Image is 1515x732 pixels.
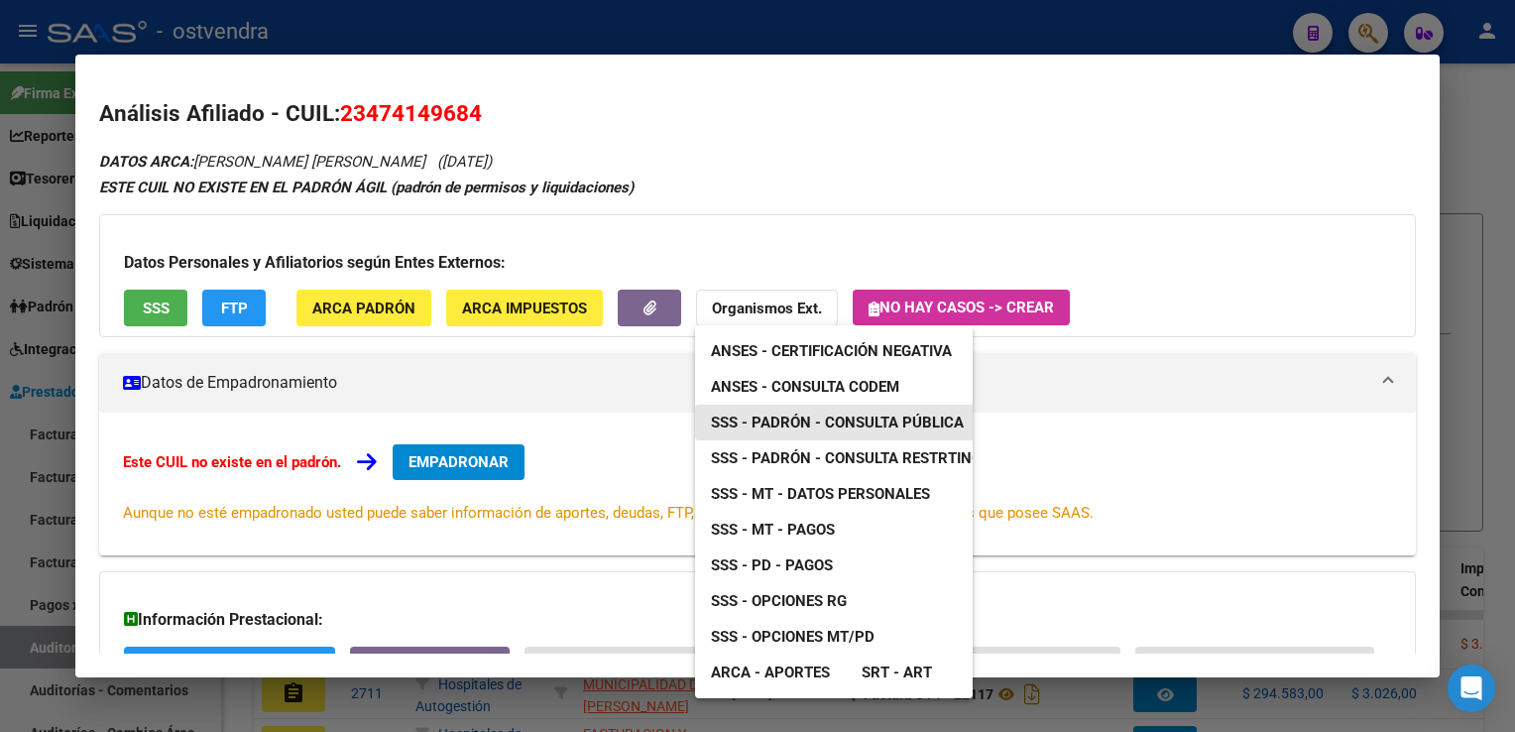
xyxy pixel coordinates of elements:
[695,369,915,405] a: ANSES - Consulta CODEM
[711,342,952,360] span: ANSES - Certificación Negativa
[695,333,968,369] a: ANSES - Certificación Negativa
[711,556,833,574] span: SSS - PD - Pagos
[711,449,1005,467] span: SSS - Padrón - Consulta Restrtingida
[695,583,863,619] a: SSS - Opciones RG
[695,440,1021,476] a: SSS - Padrón - Consulta Restrtingida
[711,378,899,396] span: ANSES - Consulta CODEM
[695,405,980,440] a: SSS - Padrón - Consulta Pública
[711,485,930,503] span: SSS - MT - Datos Personales
[695,619,890,655] a: SSS - Opciones MT/PD
[695,655,846,690] a: ARCA - Aportes
[1448,665,1495,712] div: Open Intercom Messenger
[846,655,948,690] a: SRT - ART
[695,476,946,512] a: SSS - MT - Datos Personales
[711,664,830,681] span: ARCA - Aportes
[711,592,847,610] span: SSS - Opciones RG
[862,664,932,681] span: SRT - ART
[711,414,964,431] span: SSS - Padrón - Consulta Pública
[711,628,874,646] span: SSS - Opciones MT/PD
[695,512,851,548] a: SSS - MT - Pagos
[695,548,849,583] a: SSS - PD - Pagos
[711,521,835,539] span: SSS - MT - Pagos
